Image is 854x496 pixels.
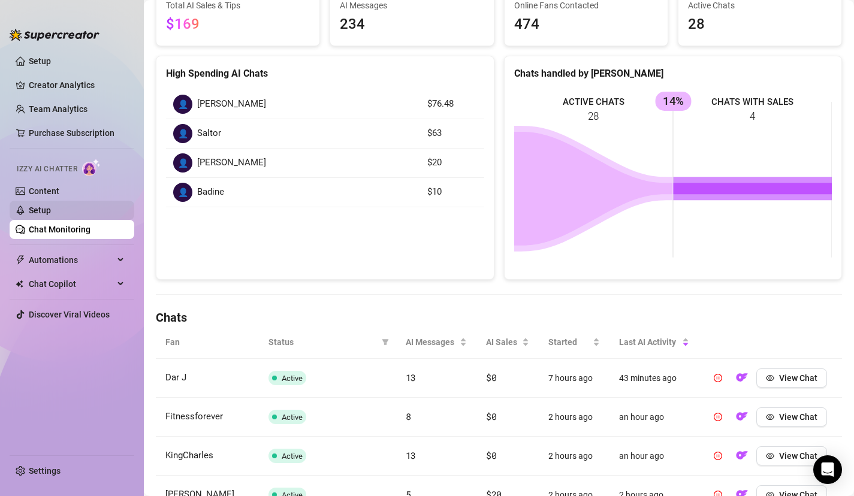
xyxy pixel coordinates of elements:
[688,13,832,36] span: 28
[29,225,90,234] a: Chat Monitoring
[514,13,658,36] span: 474
[779,373,817,383] span: View Chat
[282,413,303,422] span: Active
[539,398,609,437] td: 2 hours ago
[427,126,476,141] article: $63
[609,359,699,398] td: 43 minutes ago
[29,75,125,95] a: Creator Analytics
[732,407,752,427] button: OF
[382,338,389,346] span: filter
[766,452,774,460] span: eye
[406,410,411,422] span: 8
[539,326,609,359] th: Started
[406,449,416,461] span: 13
[156,309,842,326] h4: Chats
[29,274,114,294] span: Chat Copilot
[756,407,827,427] button: View Chat
[406,335,457,349] span: AI Messages
[29,56,51,66] a: Setup
[736,371,748,383] img: OF
[165,411,223,422] span: Fitnessforever
[732,446,752,465] button: OF
[486,449,496,461] span: $0
[173,153,192,173] div: 👤
[732,368,752,388] button: OF
[282,452,303,461] span: Active
[756,446,827,465] button: View Chat
[486,335,520,349] span: AI Sales
[427,156,476,170] article: $20
[732,376,752,385] a: OF
[766,413,774,421] span: eye
[166,66,484,81] div: High Spending AI Chats
[732,453,752,463] a: OF
[476,326,539,359] th: AI Sales
[197,156,266,170] span: [PERSON_NAME]
[732,415,752,424] a: OF
[29,205,51,215] a: Setup
[813,455,842,484] div: Open Intercom Messenger
[29,104,87,114] a: Team Analytics
[17,164,77,175] span: Izzy AI Chatter
[165,372,186,383] span: Dar J
[197,126,221,141] span: Saltor
[29,310,110,319] a: Discover Viral Videos
[427,185,476,199] article: $10
[10,29,99,41] img: logo-BBDzfeDw.svg
[766,374,774,382] span: eye
[406,371,416,383] span: 13
[16,280,23,288] img: Chat Copilot
[396,326,476,359] th: AI Messages
[779,412,817,422] span: View Chat
[714,413,722,421] span: pause-circle
[82,159,101,176] img: AI Chatter
[29,250,114,270] span: Automations
[29,466,61,476] a: Settings
[165,450,213,461] span: KingCharles
[619,335,680,349] span: Last AI Activity
[197,185,224,199] span: Badine
[340,13,484,36] span: 234
[714,452,722,460] span: pause-circle
[166,16,200,32] span: $169
[173,183,192,202] div: 👤
[514,66,832,81] div: Chats handled by [PERSON_NAME]
[268,335,377,349] span: Status
[539,359,609,398] td: 7 hours ago
[173,124,192,143] div: 👤
[486,410,496,422] span: $0
[379,333,391,351] span: filter
[609,437,699,476] td: an hour ago
[29,128,114,138] a: Purchase Subscription
[29,186,59,196] a: Content
[609,398,699,437] td: an hour ago
[427,97,476,111] article: $76.48
[736,449,748,461] img: OF
[779,451,817,461] span: View Chat
[486,371,496,383] span: $0
[173,95,192,114] div: 👤
[282,374,303,383] span: Active
[539,437,609,476] td: 2 hours ago
[16,255,25,265] span: thunderbolt
[548,335,590,349] span: Started
[197,97,266,111] span: [PERSON_NAME]
[714,374,722,382] span: pause-circle
[609,326,699,359] th: Last AI Activity
[156,326,259,359] th: Fan
[736,410,748,422] img: OF
[756,368,827,388] button: View Chat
